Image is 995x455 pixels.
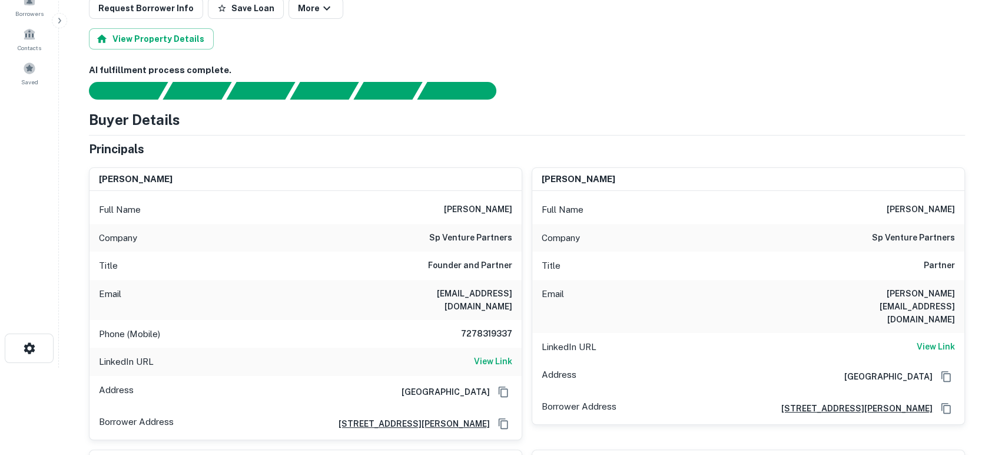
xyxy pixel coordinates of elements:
h5: Principals [89,140,144,158]
p: Borrower Address [99,415,174,433]
h6: [EMAIL_ADDRESS][DOMAIN_NAME] [371,287,512,313]
p: Email [99,287,121,313]
h6: [PERSON_NAME] [887,203,955,217]
div: Sending borrower request to AI... [75,82,163,100]
a: Contacts [4,23,55,55]
p: Full Name [99,203,141,217]
h6: View Link [917,340,955,353]
h6: [PERSON_NAME] [99,173,173,186]
h6: [PERSON_NAME] [444,203,512,217]
h6: 7278319337 [442,327,512,341]
h6: sp venture partners [429,231,512,245]
p: Phone (Mobile) [99,327,160,341]
a: [STREET_ADDRESS][PERSON_NAME] [772,402,933,415]
span: Saved [21,77,38,87]
p: Title [99,259,118,273]
p: Full Name [542,203,583,217]
h6: View Link [474,355,512,368]
h6: Founder and Partner [428,259,512,273]
p: Title [542,259,560,273]
div: Principals found, still searching for contact information. This may take time... [353,82,422,100]
p: Company [99,231,137,245]
h4: Buyer Details [89,109,180,130]
div: Principals found, AI now looking for contact information... [290,82,359,100]
div: AI fulfillment process complete. [417,82,510,100]
a: Saved [4,57,55,89]
button: View Property Details [89,28,214,50]
h6: [GEOGRAPHIC_DATA] [835,370,933,383]
h6: [GEOGRAPHIC_DATA] [392,385,490,398]
p: Borrower Address [542,400,616,417]
button: Copy Address [495,383,512,401]
div: Documents found, AI parsing details... [226,82,295,100]
p: Address [99,383,134,401]
p: LinkedIn URL [542,340,596,354]
iframe: Chat Widget [936,361,995,417]
a: [STREET_ADDRESS][PERSON_NAME] [329,417,490,430]
h6: Partner [924,259,955,273]
span: Contacts [18,43,41,52]
div: Your request is received and processing... [162,82,231,100]
h6: [PERSON_NAME] [542,173,615,186]
a: View Link [917,340,955,354]
a: View Link [474,355,512,369]
p: Email [542,287,564,326]
span: Borrowers [15,9,44,18]
p: LinkedIn URL [99,355,154,369]
h6: sp venture partners [872,231,955,245]
p: Company [542,231,580,245]
button: Copy Address [495,415,512,433]
h6: AI fulfillment process complete. [89,64,965,77]
h6: [PERSON_NAME][EMAIL_ADDRESS][DOMAIN_NAME] [814,287,955,326]
p: Address [542,368,576,385]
